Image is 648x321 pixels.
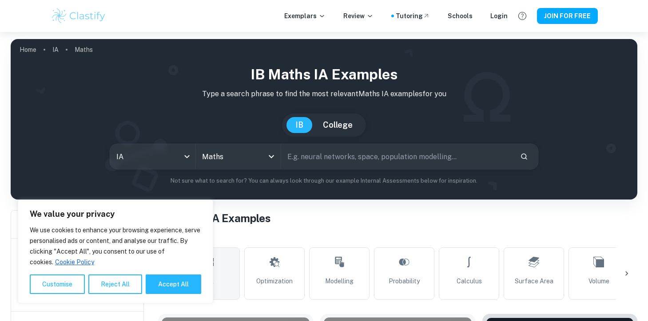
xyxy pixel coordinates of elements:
button: Search [517,149,532,164]
p: We value your privacy [30,209,201,219]
span: Calculus [457,276,482,286]
span: Volume [588,276,609,286]
p: We use cookies to enhance your browsing experience, serve personalised ads or content, and analys... [30,225,201,267]
button: Open [265,150,278,163]
a: Home [20,43,36,56]
a: Schools [448,11,473,21]
a: Tutoring [396,11,430,21]
button: Reject All [88,274,142,294]
p: Exemplars [284,11,326,21]
a: Cookie Policy [55,258,95,266]
button: JOIN FOR FREE [537,8,598,24]
span: Optimization [256,276,293,286]
a: Login [490,11,508,21]
a: IA [52,43,59,56]
h1: IB Maths IA examples [18,64,630,85]
p: Type a search phrase to find the most relevant Maths IA examples for you [18,89,630,99]
div: IA [110,144,195,169]
img: Clastify logo [51,7,107,25]
div: We value your privacy [18,200,213,303]
p: Not sure what to search for? You can always look through our example Internal Assessments below f... [18,176,630,185]
img: profile cover [11,39,637,200]
button: Help and Feedback [515,8,530,23]
button: IB [286,117,312,133]
h6: Topic [158,233,637,244]
span: Modelling [325,276,354,286]
button: College [314,117,362,133]
button: Accept All [146,274,201,294]
p: Maths [75,45,93,55]
span: Surface Area [515,276,553,286]
h1: All Maths IA Examples [158,210,637,226]
span: Probability [389,276,420,286]
input: E.g. neural networks, space, population modelling... [281,144,513,169]
button: Customise [30,274,85,294]
p: Review [343,11,374,21]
